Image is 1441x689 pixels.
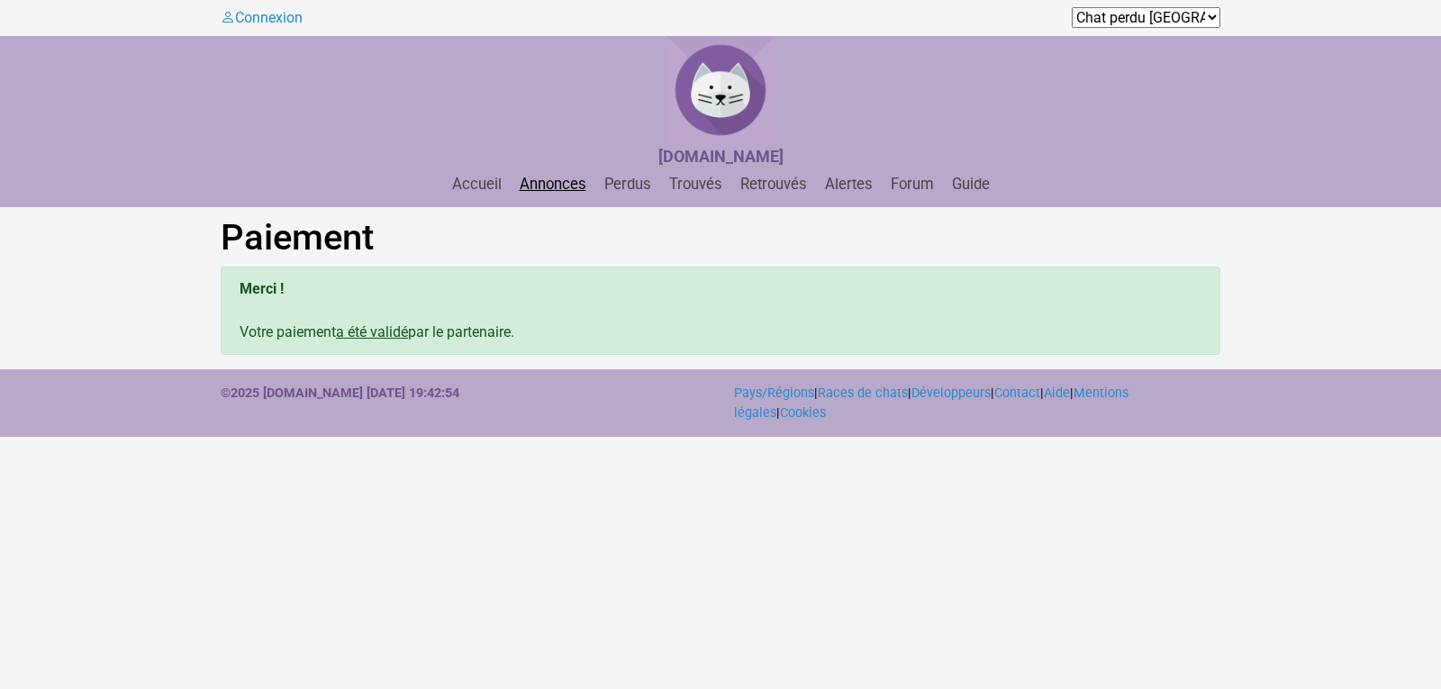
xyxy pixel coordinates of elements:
a: Développeurs [911,385,991,401]
div: Votre paiement par le partenaire. [221,267,1220,355]
a: Mentions légales [734,385,1128,421]
a: Accueil [445,176,509,193]
strong: ©2025 [DOMAIN_NAME] [DATE] 19:42:54 [221,385,459,401]
a: Races de chats [818,385,908,401]
a: Guide [945,176,997,193]
a: [DOMAIN_NAME] [658,149,784,166]
h1: Paiement [221,216,1220,259]
div: | | | | | | [720,384,1234,422]
a: Cookies [780,405,826,421]
a: Alertes [818,176,880,193]
a: Retrouvés [733,176,814,193]
a: Annonces [512,176,594,193]
strong: [DOMAIN_NAME] [658,147,784,166]
a: Connexion [221,9,303,26]
b: Merci ! [240,280,284,297]
u: a été validé [336,323,408,340]
a: Contact [994,385,1040,401]
a: Aide [1044,385,1070,401]
img: Chat Perdu Belgique [666,36,775,144]
a: Forum [884,176,941,193]
a: Perdus [597,176,658,193]
a: Pays/Régions [734,385,814,401]
a: Trouvés [662,176,730,193]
